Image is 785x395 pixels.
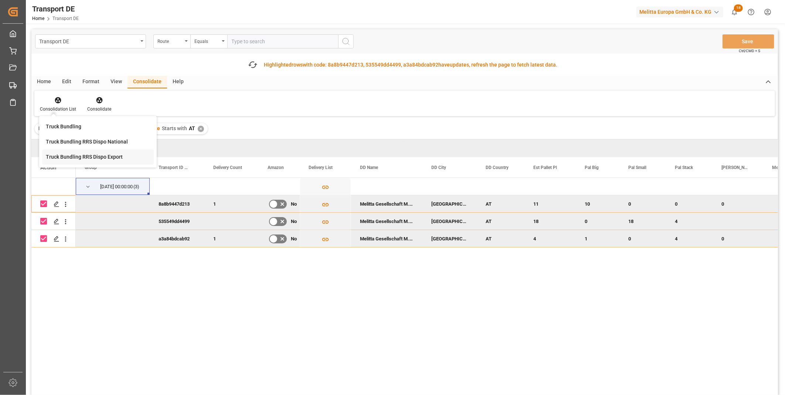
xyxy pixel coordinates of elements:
[619,213,666,230] div: 18
[204,230,259,247] div: 1
[159,165,189,170] span: Transport ID Logward
[213,165,242,170] span: Delivery Count
[57,76,77,88] div: Edit
[31,76,57,88] div: Home
[198,126,204,132] div: ✕
[150,213,204,230] div: 535549dd4499
[162,125,187,131] span: Starts with
[666,213,713,230] div: 4
[105,76,128,88] div: View
[636,5,726,19] button: Melitta Europa GmbH & Co. KG
[31,213,76,230] div: Press SPACE to deselect this row.
[153,34,190,48] button: open menu
[190,34,227,48] button: open menu
[351,213,422,230] div: Melitta Gesellschaft M.B.H.
[292,62,303,68] span: rows
[477,195,524,212] div: AT
[39,36,138,45] div: Transport DE
[100,178,133,195] div: [DATE] 00:00:00
[585,165,599,170] span: Pal Big
[167,76,189,88] div: Help
[46,153,123,161] div: Truck Bundling RRS Dispo Export
[194,36,220,45] div: Equals
[576,213,619,230] div: 0
[576,195,619,212] div: 10
[743,4,759,20] button: Help Center
[666,230,713,247] div: 4
[675,165,693,170] span: Pal Stack
[291,213,297,230] span: No
[533,165,557,170] span: Est Pallet Pl
[268,165,284,170] span: Amazon
[46,123,81,131] div: Truck Bundling
[713,230,763,247] div: 0
[227,34,338,48] input: Type to search
[477,213,524,230] div: AT
[734,4,743,12] span: 18
[619,195,666,212] div: 0
[524,195,576,212] div: 11
[619,230,666,247] div: 0
[351,195,422,212] div: Melitta Gesellschaft M.B.H.
[524,213,576,230] div: 18
[32,16,44,21] a: Home
[157,36,183,45] div: Route
[150,230,204,247] div: a3a84bdcab92
[291,230,297,247] span: No
[32,3,79,14] div: Transport DE
[477,230,524,247] div: AT
[726,4,743,20] button: show 18 new notifications
[150,195,204,212] div: 8a8b9447d213
[628,165,646,170] span: Pal Small
[666,195,713,212] div: 0
[486,165,509,170] span: DD Country
[264,61,557,69] div: Highlighted with code: 8a8b9447d213, 535549dd4499, a3a84bdcab92 updates, refresh the page to fetc...
[576,230,619,247] div: 1
[351,230,422,247] div: Melitta Gesellschaft M.B.H.
[422,230,477,247] div: [GEOGRAPHIC_DATA]
[431,165,446,170] span: DD City
[713,195,763,212] div: 0
[77,76,105,88] div: Format
[133,178,139,195] span: (3)
[636,7,723,17] div: Melitta Europa GmbH & Co. KG
[128,76,167,88] div: Consolidate
[40,106,76,112] div: Consolidation List
[723,34,774,48] button: Save
[38,125,54,131] span: Filter :
[204,195,259,212] div: 1
[31,178,76,195] div: Press SPACE to select this row.
[438,62,450,68] span: have
[46,138,128,146] div: Truck Bundling RRS Dispo National
[35,34,146,48] button: open menu
[524,230,576,247] div: 4
[309,165,333,170] span: Delivery List
[422,195,477,212] div: [GEOGRAPHIC_DATA]
[422,213,477,230] div: [GEOGRAPHIC_DATA]
[31,230,76,247] div: Press SPACE to deselect this row.
[31,195,76,213] div: Press SPACE to deselect this row.
[739,48,760,54] span: Ctrl/CMD + S
[721,165,748,170] span: [PERSON_NAME]
[291,196,297,213] span: No
[360,165,378,170] span: DD Name
[189,125,195,131] span: AT
[87,106,111,112] div: Consolidate
[338,34,354,48] button: search button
